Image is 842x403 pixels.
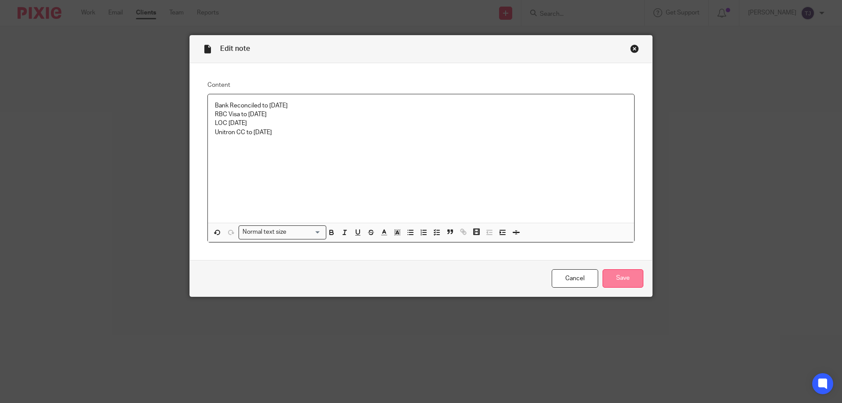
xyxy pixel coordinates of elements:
p: Unitron CC to [DATE] [215,128,627,137]
span: Edit note [220,45,250,52]
p: LOC [DATE] [215,119,627,128]
a: Cancel [552,269,598,288]
span: Normal text size [241,228,289,237]
label: Content [207,81,635,89]
div: Close this dialog window [630,44,639,53]
p: RBC Visa to [DATE] [215,110,627,119]
p: Bank Reconciled to [DATE] [215,101,627,110]
input: Save [603,269,643,288]
input: Search for option [289,228,321,237]
div: Search for option [239,225,326,239]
